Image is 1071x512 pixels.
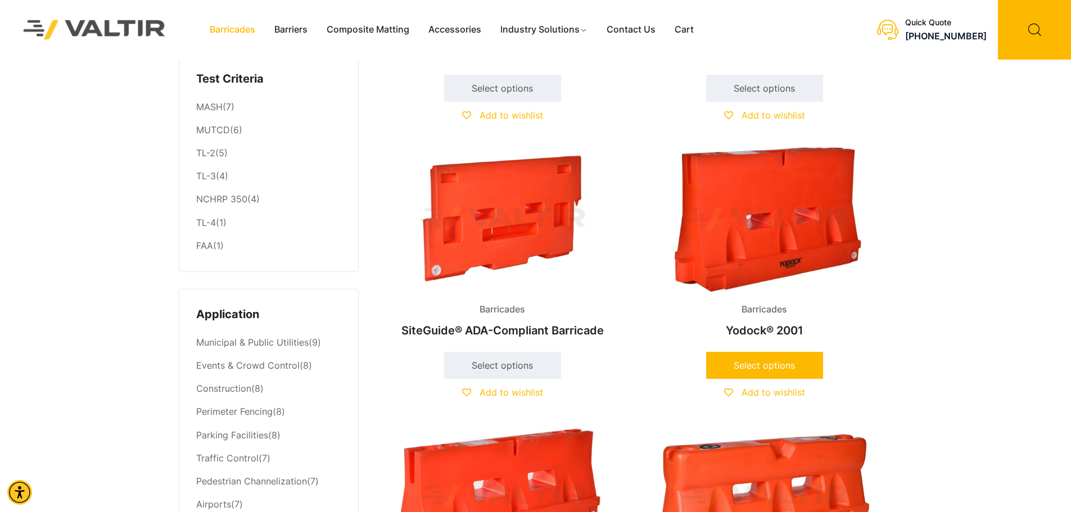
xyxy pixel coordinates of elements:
[196,452,259,464] a: Traffic Control
[480,387,543,398] span: Add to wishlist
[196,429,268,441] a: Parking Facilities
[196,475,307,487] a: Pedestrian Channelization
[381,318,624,343] h2: SiteGuide® ADA-Compliant Barricade
[7,480,32,505] div: Accessibility Menu
[724,387,805,398] a: Add to wishlist
[200,21,265,38] a: Barricades
[196,217,216,228] a: TL-4
[706,352,823,379] a: Select options for “Yodock® 2001”
[317,21,419,38] a: Composite Matting
[462,110,543,121] a: Add to wishlist
[196,383,251,394] a: Construction
[196,142,341,165] li: (5)
[196,124,230,135] a: MUTCD
[265,21,317,38] a: Barriers
[196,240,213,251] a: FAA
[196,447,341,470] li: (7)
[196,119,341,142] li: (6)
[196,234,341,255] li: (1)
[196,332,341,355] li: (9)
[471,301,534,318] span: Barricades
[196,193,247,205] a: NCHRP 350
[480,110,543,121] span: Add to wishlist
[381,147,624,343] a: BarricadesSiteGuide® ADA-Compliant Barricade
[8,5,180,54] img: Valtir Rentals
[196,470,341,493] li: (7)
[742,387,805,398] span: Add to wishlist
[196,165,341,188] li: (4)
[196,306,341,323] h4: Application
[196,424,341,447] li: (8)
[444,352,561,379] a: Select options for “SiteGuide® ADA-Compliant Barricade”
[706,75,823,102] a: Select options for “French Barricades”
[196,378,341,401] li: (8)
[905,18,987,28] div: Quick Quote
[196,337,309,348] a: Municipal & Public Utilities
[419,21,491,38] a: Accessories
[196,401,341,424] li: (8)
[905,30,987,42] a: call (888) 496-3625
[196,147,215,158] a: TL-2
[196,101,223,112] a: MASH
[196,188,341,211] li: (4)
[196,96,341,119] li: (7)
[196,499,231,510] a: Airports
[196,355,341,378] li: (8)
[643,318,886,343] h2: Yodock® 2001
[643,147,886,343] a: BarricadesYodock® 2001
[742,110,805,121] span: Add to wishlist
[196,360,300,371] a: Events & Crowd Control
[597,21,665,38] a: Contact Us
[733,301,796,318] span: Barricades
[196,71,341,88] h4: Test Criteria
[491,21,597,38] a: Industry Solutions
[665,21,703,38] a: Cart
[462,387,543,398] a: Add to wishlist
[196,406,273,417] a: Perimeter Fencing
[196,170,216,182] a: TL-3
[196,211,341,234] li: (1)
[724,110,805,121] a: Add to wishlist
[444,75,561,102] a: Select options for “Aerocade® Airport Barricades”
